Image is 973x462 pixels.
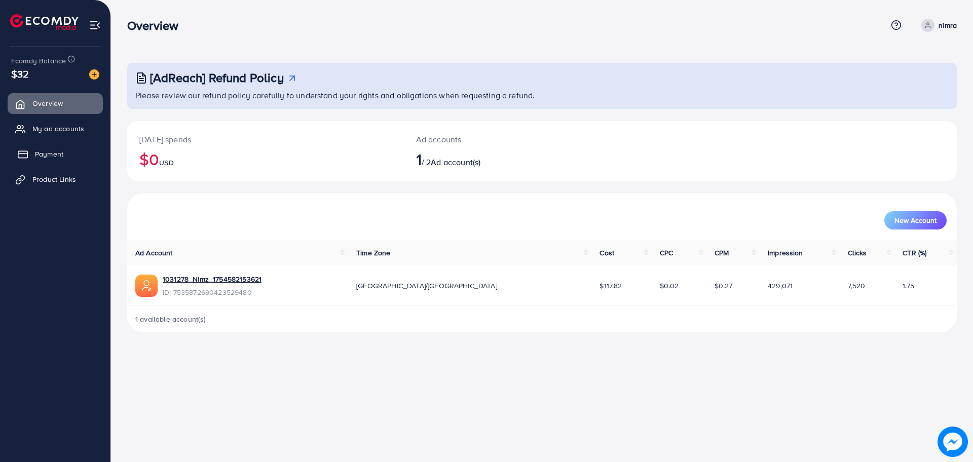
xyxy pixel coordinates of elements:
[10,14,79,30] img: logo
[11,66,29,81] span: $32
[431,157,480,168] span: Ad account(s)
[903,281,914,291] span: 1.75
[35,149,63,159] span: Payment
[660,281,679,291] span: $0.02
[939,19,957,31] p: nimra
[32,98,63,108] span: Overview
[600,281,622,291] span: $117.82
[768,281,793,291] span: 429,071
[356,281,497,291] span: [GEOGRAPHIC_DATA]/[GEOGRAPHIC_DATA]
[135,275,158,297] img: ic-ads-acc.e4c84228.svg
[715,248,729,258] span: CPM
[903,248,926,258] span: CTR (%)
[163,274,261,284] a: 1031278_Nimz_1754582153621
[163,287,261,297] span: ID: 7535872690423529480
[917,19,957,32] a: nimra
[416,149,599,169] h2: / 2
[135,248,173,258] span: Ad Account
[884,211,947,229] button: New Account
[135,314,206,324] span: 1 available account(s)
[8,169,103,189] a: Product Links
[894,217,937,224] span: New Account
[600,248,614,258] span: Cost
[416,147,422,171] span: 1
[150,70,284,85] h3: [AdReach] Refund Policy
[8,144,103,164] a: Payment
[89,19,101,31] img: menu
[139,133,392,145] p: [DATE] spends
[938,427,968,457] img: image
[848,248,867,258] span: Clicks
[8,93,103,113] a: Overview
[8,119,103,139] a: My ad accounts
[768,248,803,258] span: Impression
[356,248,390,258] span: Time Zone
[89,69,99,80] img: image
[135,89,951,101] p: Please review our refund policy carefully to understand your rights and obligations when requesti...
[159,158,173,168] span: USD
[139,149,392,169] h2: $0
[715,281,733,291] span: $0.27
[127,18,186,33] h3: Overview
[11,56,66,66] span: Ecomdy Balance
[32,174,76,184] span: Product Links
[660,248,673,258] span: CPC
[32,124,84,134] span: My ad accounts
[848,281,866,291] span: 7,520
[416,133,599,145] p: Ad accounts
